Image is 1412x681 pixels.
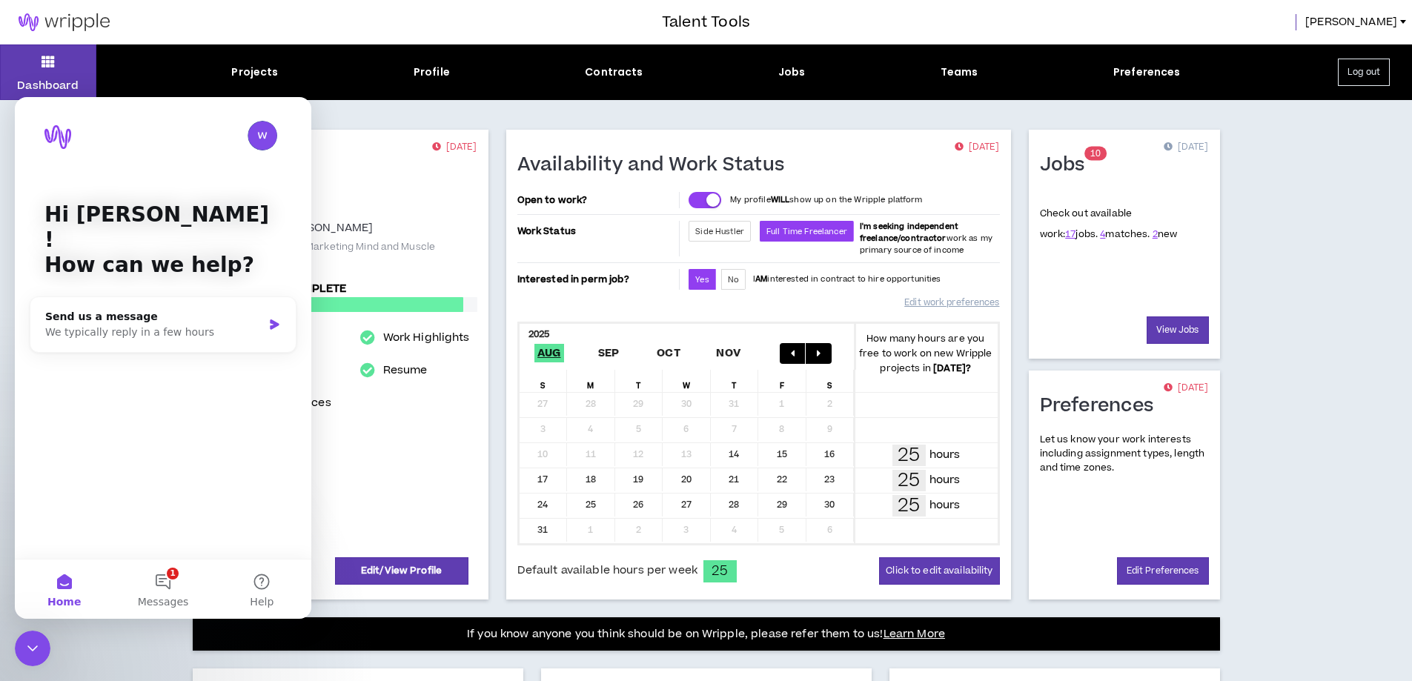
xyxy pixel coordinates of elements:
[758,370,806,392] div: F
[1164,140,1208,155] p: [DATE]
[123,499,174,510] span: Messages
[517,269,677,290] p: Interested in perm job?
[860,221,992,256] span: work as my primary source of income
[695,226,744,237] span: Side Hustler
[1040,433,1209,476] p: Let us know your work interests including assignment types, length and time zones.
[615,370,663,392] div: T
[933,362,971,375] b: [DATE] ?
[567,370,615,392] div: M
[1090,147,1096,160] span: 1
[1147,316,1209,344] a: View Jobs
[854,331,998,376] p: How many hours are you free to work on new Wripple projects in
[99,462,197,522] button: Messages
[929,472,961,488] p: hours
[520,370,568,392] div: S
[517,153,796,177] h1: Availability and Work Status
[1065,227,1098,241] span: jobs.
[755,273,767,285] strong: AM
[1305,14,1397,30] span: [PERSON_NAME]
[33,499,66,510] span: Home
[1153,227,1178,241] span: new
[728,274,739,285] span: No
[730,194,922,206] p: My profile show up on the Wripple platform
[778,64,806,80] div: Jobs
[955,140,999,155] p: [DATE]
[198,462,296,522] button: Help
[753,273,941,285] p: I interested in contract to hire opportunities
[282,240,436,253] p: Your Marketing Mind and Muscle
[860,221,958,244] b: I'm seeking independent freelance/contractor
[235,499,259,510] span: Help
[335,557,468,585] a: Edit/View Profile
[15,97,311,619] iframe: Intercom live chat
[534,344,564,362] span: Aug
[595,344,623,362] span: Sep
[884,626,945,642] a: Learn More
[15,631,50,666] iframe: Intercom live chat
[1040,153,1096,177] h1: Jobs
[1065,227,1075,241] a: 17
[806,370,855,392] div: S
[771,194,790,205] strong: WILL
[15,199,282,256] div: Send us a messageWe typically reply in a few hours
[517,194,677,206] p: Open to work?
[713,344,743,362] span: Nov
[30,227,248,243] div: We typically reply in a few hours
[231,64,278,80] div: Projects
[528,328,550,341] b: 2025
[929,447,961,463] p: hours
[383,329,470,347] a: Work Highlights
[1040,207,1178,241] p: Check out available work:
[1113,64,1181,80] div: Preferences
[383,362,428,379] a: Resume
[695,274,709,285] span: Yes
[517,221,677,242] p: Work Status
[1096,147,1101,160] span: 0
[414,64,450,80] div: Profile
[585,64,643,80] div: Contracts
[30,156,267,181] p: How can we help?
[517,562,697,579] span: Default available hours per week
[1084,147,1107,161] sup: 10
[1040,394,1165,418] h1: Preferences
[904,290,999,316] a: Edit work preferences
[432,140,477,155] p: [DATE]
[711,370,759,392] div: T
[467,625,945,643] p: If you know anyone you think should be on Wripple, please refer them to us!
[17,78,79,93] p: Dashboard
[879,557,999,585] button: Click to edit availability
[30,105,267,156] p: Hi [PERSON_NAME] !
[204,281,477,297] p: 95% of setup complete
[662,11,750,33] h3: Talent Tools
[30,212,248,227] div: Send us a message
[929,497,961,514] p: hours
[1117,557,1209,585] a: Edit Preferences
[663,370,711,392] div: W
[1100,227,1150,241] span: matches.
[1164,381,1208,396] p: [DATE]
[1153,227,1158,241] a: 2
[941,64,978,80] div: Teams
[1100,227,1105,241] a: 4
[282,219,374,237] p: [PERSON_NAME]
[654,344,683,362] span: Oct
[1338,59,1390,86] button: Log out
